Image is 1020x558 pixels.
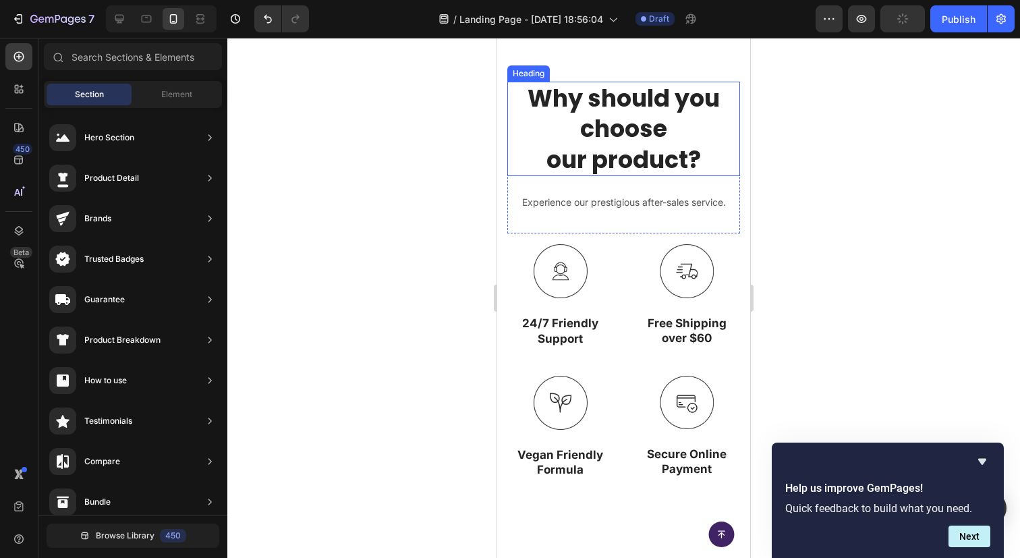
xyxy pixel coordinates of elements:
span: Element [161,88,192,101]
span: Landing Page - [DATE] 18:56:04 [459,12,603,26]
div: Bundle [84,495,111,509]
div: Undo/Redo [254,5,309,32]
div: Product Detail [84,171,139,185]
button: Browse Library450 [47,524,219,548]
input: Search Sections & Elements [44,43,222,70]
button: Publish [930,5,987,32]
div: Hero Section [84,131,134,144]
div: Publish [942,12,975,26]
div: Product Breakdown [84,333,161,347]
h2: Help us improve GemPages! [785,480,990,497]
span: / [453,12,457,26]
div: Guarantee [84,293,125,306]
p: 7 [88,11,94,27]
button: Hide survey [974,453,990,470]
iframe: Design area [497,38,750,558]
button: Next question [948,526,990,547]
div: 450 [13,144,32,155]
div: Help us improve GemPages! [785,453,990,547]
div: Testimonials [84,414,132,428]
span: Draft [649,13,669,25]
span: Section [75,88,104,101]
div: Compare [84,455,120,468]
p: Quick feedback to build what you need. [785,502,990,515]
div: Beta [10,247,32,258]
button: 7 [5,5,101,32]
div: Brands [84,212,111,225]
div: How to use [84,374,127,387]
span: Browse Library [96,530,154,542]
div: 450 [160,529,186,542]
div: Trusted Badges [84,252,144,266]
